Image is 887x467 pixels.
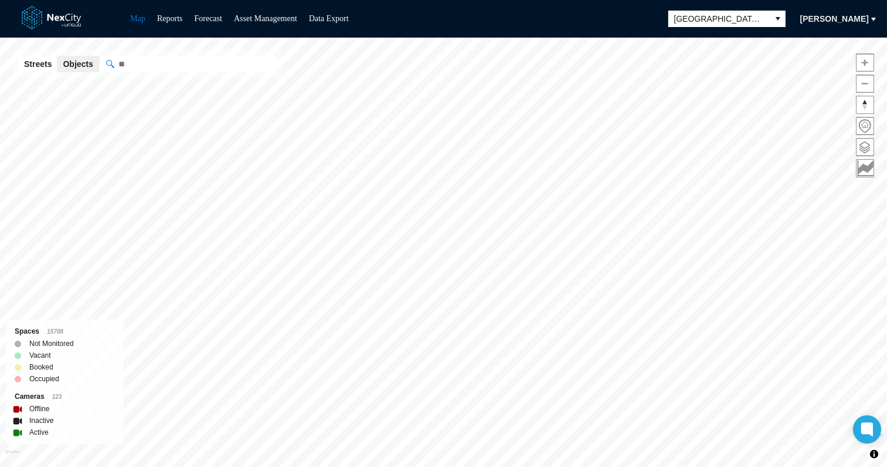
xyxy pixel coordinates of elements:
[867,447,881,461] button: Toggle attribution
[29,373,59,385] label: Occupied
[856,75,874,93] button: Zoom out
[770,11,786,27] button: select
[793,9,876,28] button: [PERSON_NAME]
[15,391,115,403] div: Cameras
[856,96,874,113] span: Reset bearing to north
[29,350,50,361] label: Vacant
[29,415,53,426] label: Inactive
[29,361,53,373] label: Booked
[29,338,73,350] label: Not Monitored
[194,14,222,23] a: Forecast
[18,56,57,72] button: Streets
[674,13,764,25] span: [GEOGRAPHIC_DATA][PERSON_NAME]
[856,53,874,72] button: Zoom in
[856,117,874,135] button: Home
[15,325,115,338] div: Spaces
[856,96,874,114] button: Reset bearing to north
[800,13,869,25] span: [PERSON_NAME]
[871,448,878,461] span: Toggle attribution
[234,14,297,23] a: Asset Management
[856,54,874,71] span: Zoom in
[157,14,183,23] a: Reports
[63,58,93,70] span: Objects
[856,159,874,177] button: Key metrics
[47,328,63,335] span: 15708
[29,403,49,415] label: Offline
[856,75,874,92] span: Zoom out
[24,58,52,70] span: Streets
[856,138,874,156] button: Layers management
[5,450,19,463] a: Mapbox homepage
[309,14,348,23] a: Data Export
[52,394,62,400] span: 123
[57,56,99,72] button: Objects
[130,14,145,23] a: Map
[29,426,49,438] label: Active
